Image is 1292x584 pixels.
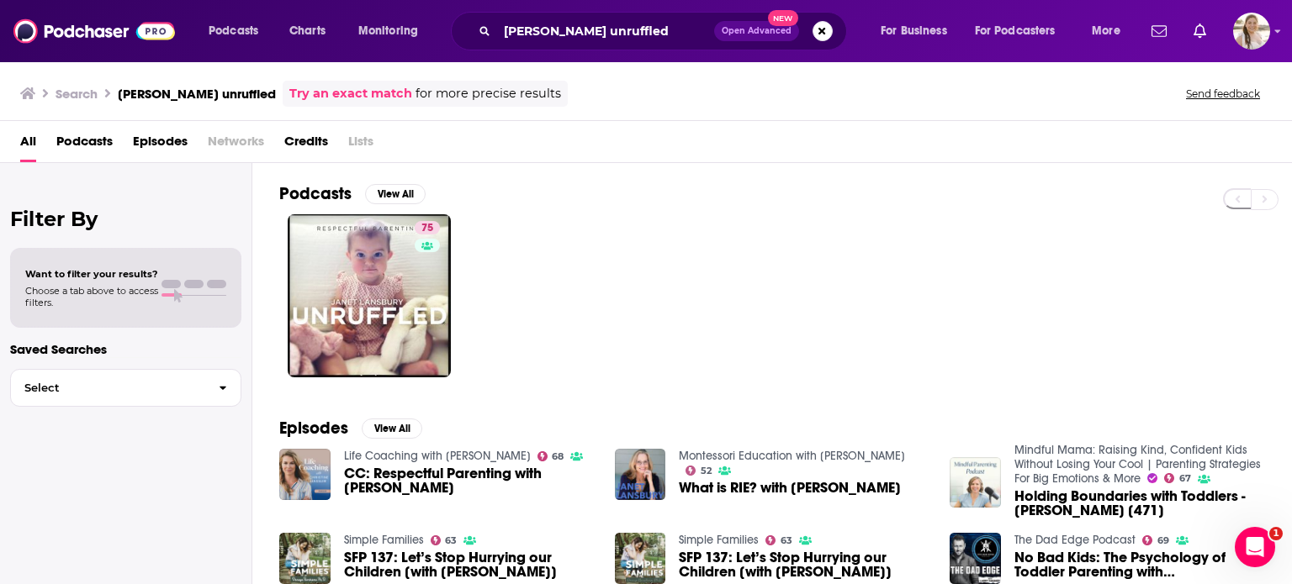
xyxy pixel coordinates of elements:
a: Simple Families [679,533,759,547]
span: 63 [781,537,792,545]
h3: [PERSON_NAME] unruffled [118,86,276,102]
button: open menu [347,18,440,45]
span: Holding Boundaries with Toddlers - [PERSON_NAME] [471] [1014,489,1265,518]
a: No Bad Kids: The Psychology of Toddler Parenting with Janet Lansbury [1014,550,1265,579]
h2: Podcasts [279,183,352,204]
a: All [20,128,36,162]
span: Lists [348,128,373,162]
span: SFP 137: Let’s Stop Hurrying our Children [with [PERSON_NAME]] [679,550,929,579]
h2: Episodes [279,418,348,439]
button: open menu [964,18,1080,45]
a: Montessori Education with Jesse McCarthy [679,449,905,463]
a: 52 [686,466,712,476]
img: SFP 137: Let’s Stop Hurrying our Children [with Janet Lansbury] [615,533,666,584]
a: SFP 137: Let’s Stop Hurrying our Children [with Janet Lansbury] [344,550,595,579]
span: CC: Respectful Parenting with [PERSON_NAME] [344,466,595,495]
span: Select [11,382,205,393]
button: View All [362,418,422,439]
img: No Bad Kids: The Psychology of Toddler Parenting with Janet Lansbury [950,533,1001,584]
span: 69 [1157,537,1169,545]
a: 75 [415,221,440,234]
span: 67 [1179,475,1191,482]
img: Podchaser - Follow, Share and Rate Podcasts [13,15,175,47]
a: Try an exact match [289,84,412,103]
span: SFP 137: Let’s Stop Hurrying our Children [with [PERSON_NAME]] [344,550,595,579]
a: 68 [537,451,564,461]
span: for more precise results [416,84,561,103]
a: SFP 137: Let’s Stop Hurrying our Children [with Janet Lansbury] [679,550,929,579]
a: 63 [765,535,792,545]
button: Send feedback [1181,87,1265,101]
a: Charts [278,18,336,45]
span: No Bad Kids: The Psychology of Toddler Parenting with [PERSON_NAME] [1014,550,1265,579]
iframe: Intercom live chat [1235,527,1275,567]
button: Open AdvancedNew [714,21,799,41]
a: 67 [1164,473,1191,483]
span: 68 [552,453,564,460]
span: 1 [1269,527,1283,540]
a: 63 [431,535,458,545]
a: Show notifications dropdown [1187,17,1213,45]
button: View All [365,184,426,204]
img: Holding Boundaries with Toddlers - Janet Lansbury [471] [950,457,1001,508]
span: Want to filter your results? [25,268,158,280]
a: 75 [288,214,451,377]
a: Podcasts [56,128,113,162]
span: New [768,10,798,26]
span: More [1092,19,1120,43]
span: Monitoring [358,19,418,43]
button: open menu [197,18,280,45]
a: 69 [1142,535,1169,545]
a: Show notifications dropdown [1145,17,1173,45]
a: Simple Families [344,533,424,547]
a: Credits [284,128,328,162]
img: What is RIE? with Janet Lansbury [615,449,666,500]
span: Podcasts [209,19,258,43]
a: What is RIE? with Janet Lansbury [679,481,901,495]
a: CC: Respectful Parenting with Janet Lansbury [344,466,595,495]
a: The Dad Edge Podcast [1014,533,1136,547]
h3: Search [56,86,98,102]
p: Saved Searches [10,341,241,357]
button: open menu [869,18,968,45]
span: For Business [881,19,947,43]
span: Open Advanced [722,27,792,35]
span: Networks [208,128,264,162]
span: What is RIE? with [PERSON_NAME] [679,481,901,495]
span: Choose a tab above to access filters. [25,285,158,308]
span: 63 [445,537,457,545]
h2: Filter By [10,207,241,231]
a: Mindful Mama: Raising Kind, Confident Kids Without Losing Your Cool | Parenting Strategies For Bi... [1014,443,1261,486]
span: 52 [701,467,712,475]
div: Search podcasts, credits, & more... [467,12,863,50]
a: Holding Boundaries with Toddlers - Janet Lansbury [471] [1014,489,1265,518]
span: For Podcasters [975,19,1056,43]
span: Charts [289,19,326,43]
button: open menu [1080,18,1141,45]
input: Search podcasts, credits, & more... [497,18,714,45]
img: SFP 137: Let’s Stop Hurrying our Children [with Janet Lansbury] [279,533,331,584]
button: Show profile menu [1233,13,1270,50]
a: Episodes [133,128,188,162]
a: PodcastsView All [279,183,426,204]
img: User Profile [1233,13,1270,50]
span: 75 [421,220,433,237]
a: EpisodesView All [279,418,422,439]
img: CC: Respectful Parenting with Janet Lansbury [279,449,331,500]
a: Life Coaching with Christine Hassler [344,449,531,463]
button: Select [10,369,241,407]
span: Logged in as acquavie [1233,13,1270,50]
